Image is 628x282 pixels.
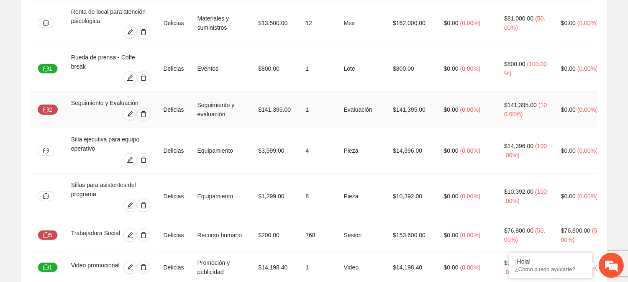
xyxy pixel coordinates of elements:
span: delete [137,74,150,81]
span: $14,198.40 [504,259,533,266]
span: ( 0.00% ) [460,106,481,113]
span: edit [124,156,136,163]
span: $0.00 [444,147,459,154]
span: $0.00 [444,232,459,238]
td: $14,396.00 [386,128,437,174]
span: $0.00 [444,20,459,26]
button: edit [123,108,137,121]
span: message [43,148,49,154]
span: delete [137,29,150,36]
td: 8 [299,174,337,219]
button: edit [123,71,137,85]
td: $10,392.00 [386,174,437,219]
span: message [43,66,49,72]
button: delete [137,228,150,242]
td: Delicias [157,174,191,219]
div: Rueda de prensa - Coffe break [71,53,150,71]
span: $141,395.00 [504,102,537,108]
td: $200.00 [251,219,299,251]
span: $0.00 [444,264,459,271]
button: message2 [38,105,58,115]
span: message [43,264,49,271]
span: ( 0.00% ) [577,193,598,200]
td: Delicias [157,0,191,46]
span: $10,392.00 [504,188,533,195]
button: message [38,191,54,201]
span: ( 0.00% ) [460,264,481,271]
td: Equipamiento [191,128,252,174]
button: edit [123,261,137,274]
td: Equipamiento [191,174,252,219]
div: Chatee con nosotros ahora [44,43,141,54]
span: $0.00 [444,65,459,72]
span: message [43,232,49,239]
td: 12 [299,0,337,46]
div: Trabajadora Social [71,228,122,242]
td: $141,395.00 [386,92,437,128]
span: $76,800.00 [504,227,533,234]
td: Pieza [337,128,386,174]
button: delete [137,261,150,274]
td: Delicias [157,219,191,251]
td: $13,500.00 [251,0,299,46]
button: message [38,18,54,28]
span: ( 0.00% ) [460,65,481,72]
button: delete [137,153,150,167]
span: delete [137,202,150,209]
button: delete [137,71,150,85]
span: delete [137,264,150,271]
button: message1 [38,64,58,74]
td: $162,000.00 [386,0,437,46]
td: Mes [337,0,386,46]
td: Delicias [157,46,191,92]
span: $0.00 [561,65,576,72]
button: edit [123,26,137,39]
td: Seguimiento y evaluación [191,92,252,128]
button: delete [137,199,150,212]
td: 4 [299,128,337,174]
button: edit [123,228,137,242]
span: edit [124,74,136,81]
div: Minimizar ventana de chat en vivo [137,4,157,24]
span: delete [137,111,150,118]
span: Estamos en línea. [49,93,115,177]
div: Silla ejecutiva para equipo operativo [71,135,150,153]
p: ¿Cómo puedo ayudarte? [515,266,586,272]
span: $0.00 [561,147,576,154]
td: Pieza [337,174,386,219]
span: ( 0.00% ) [577,20,598,26]
span: $0.00 [561,193,576,200]
span: delete [137,156,150,163]
button: message5 [38,230,58,240]
span: message [43,107,49,113]
td: $800.00 [386,46,437,92]
span: message [43,193,49,199]
div: Video promocional [71,261,121,274]
button: edit [123,153,137,167]
button: delete [137,26,150,39]
button: edit [123,199,137,212]
div: Renta de local para atención psicológica [71,7,150,26]
span: edit [124,202,136,209]
span: $0.00 [561,106,576,113]
span: ( 0.00% ) [460,20,481,26]
td: Delicias [157,92,191,128]
td: $153,600.00 [386,219,437,251]
div: Sillas para asistentes del programa [71,180,150,199]
div: Seguimiento y Evaluación [71,98,150,108]
td: Eventos [191,46,252,92]
span: $0.00 [444,193,459,200]
td: Recurso humano [191,219,252,251]
span: edit [124,264,136,271]
span: ( 0.00% ) [577,106,598,113]
span: ( 0.00% ) [460,147,481,154]
span: ( 0.00% ) [577,147,598,154]
button: message1 [38,262,58,272]
span: $81,000.00 [504,15,533,22]
span: $76,800.00 [561,227,590,234]
td: $3,599.00 [251,128,299,174]
span: edit [124,111,136,118]
td: $141,395.00 [251,92,299,128]
button: message [38,146,54,156]
td: Evaluación [337,92,386,128]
